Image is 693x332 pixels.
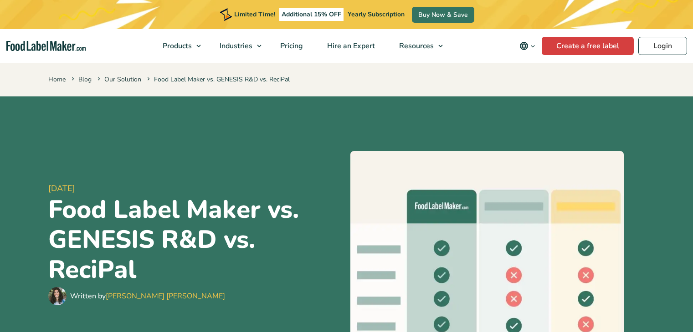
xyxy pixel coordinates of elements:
button: Change language [513,37,542,55]
a: Hire an Expert [315,29,385,63]
a: Login [638,37,687,55]
a: Create a free label [542,37,634,55]
h1: Food Label Maker vs. GENESIS R&D vs. ReciPal [48,195,343,285]
span: [DATE] [48,182,343,195]
span: Yearly Subscription [348,10,405,19]
a: Home [48,75,66,84]
span: Additional 15% OFF [279,8,344,21]
div: Written by [70,291,225,302]
span: Limited Time! [234,10,275,19]
span: Industries [217,41,253,51]
span: Hire an Expert [324,41,376,51]
a: Pricing [268,29,313,63]
span: Food Label Maker vs. GENESIS R&D vs. ReciPal [145,75,290,84]
a: [PERSON_NAME] [PERSON_NAME] [106,291,225,301]
a: Industries [208,29,266,63]
a: Our Solution [104,75,141,84]
span: Resources [396,41,435,51]
a: Buy Now & Save [412,7,474,23]
a: Blog [78,75,92,84]
a: Resources [387,29,447,63]
a: Food Label Maker homepage [6,41,86,51]
span: Products [160,41,193,51]
img: Maria Abi Hanna - Food Label Maker [48,287,67,305]
span: Pricing [277,41,304,51]
a: Products [151,29,205,63]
